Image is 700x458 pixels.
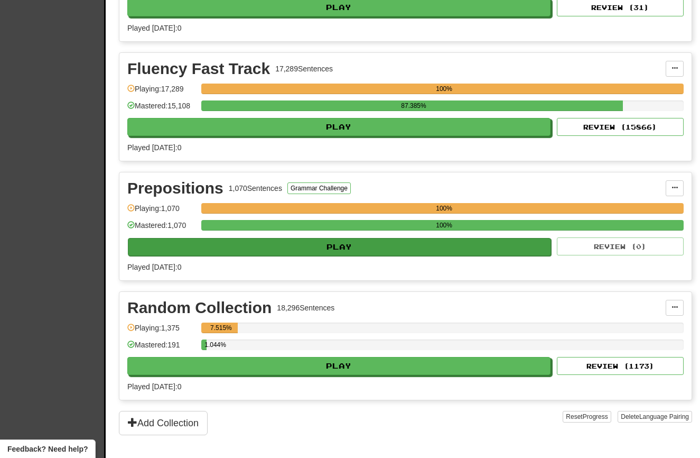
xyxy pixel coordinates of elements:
[287,182,351,194] button: Grammar Challenge
[127,100,196,118] div: Mastered: 15,108
[119,411,208,435] button: Add Collection
[557,357,684,375] button: Review (1173)
[618,411,692,423] button: DeleteLanguage Pairing
[127,61,270,77] div: Fluency Fast Track
[7,444,88,454] span: Open feedback widget
[563,411,611,423] button: ResetProgress
[127,357,550,375] button: Play
[204,220,684,231] div: 100%
[127,180,223,196] div: Prepositions
[639,413,689,420] span: Language Pairing
[127,263,181,271] span: Played [DATE]: 0
[275,63,333,74] div: 17,289 Sentences
[127,118,550,136] button: Play
[557,118,684,136] button: Review (15866)
[583,413,608,420] span: Progress
[127,220,196,237] div: Mastered: 1,070
[127,143,181,152] span: Played [DATE]: 0
[204,323,237,333] div: 7.515%
[204,84,684,94] div: 100%
[229,183,282,194] div: 1,070 Sentences
[127,382,181,391] span: Played [DATE]: 0
[204,203,684,214] div: 100%
[127,84,196,101] div: Playing: 17,289
[127,24,181,32] span: Played [DATE]: 0
[204,340,206,350] div: 1.044%
[127,323,196,340] div: Playing: 1,375
[127,340,196,357] div: Mastered: 191
[277,303,334,313] div: 18,296 Sentences
[128,238,551,256] button: Play
[204,100,623,111] div: 87.385%
[127,300,272,316] div: Random Collection
[127,203,196,221] div: Playing: 1,070
[557,237,684,255] button: Review (0)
